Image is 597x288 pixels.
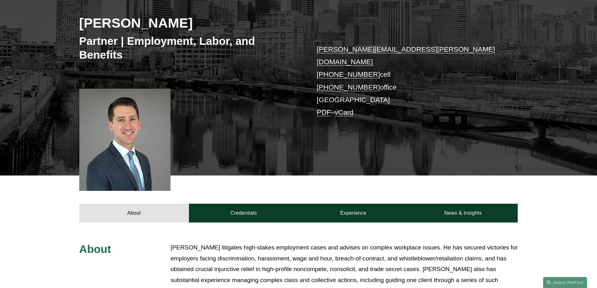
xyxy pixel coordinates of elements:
[189,204,299,223] a: Credentials
[79,15,299,31] h2: [PERSON_NAME]
[79,243,111,255] span: About
[317,108,331,116] a: PDF
[543,277,587,288] a: Search this site
[317,43,500,119] p: cell office [GEOGRAPHIC_DATA] –
[335,108,353,116] a: vCard
[317,71,380,78] a: [PHONE_NUMBER]
[79,34,299,61] h3: Partner | Employment, Labor, and Benefits
[79,204,189,223] a: About
[408,204,518,223] a: News & Insights
[299,204,408,223] a: Experience
[317,83,380,91] a: [PHONE_NUMBER]
[317,45,495,66] a: [PERSON_NAME][EMAIL_ADDRESS][PERSON_NAME][DOMAIN_NAME]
